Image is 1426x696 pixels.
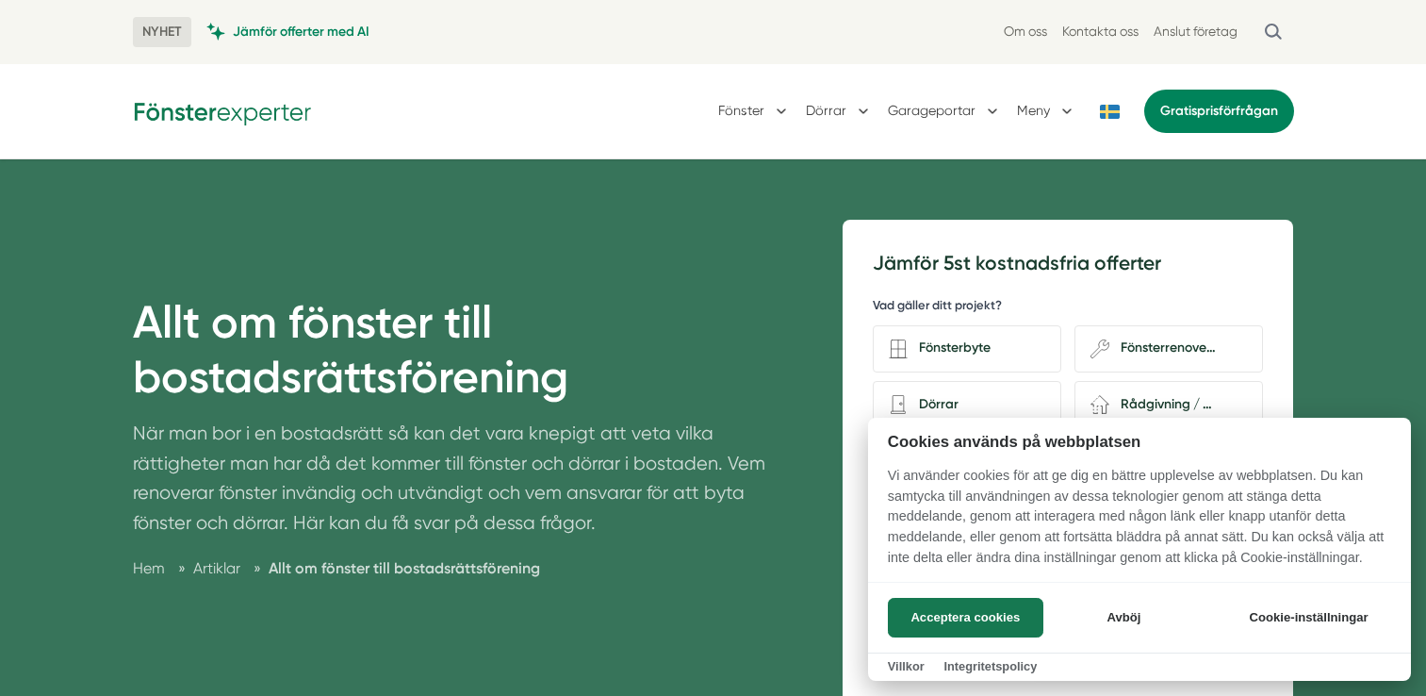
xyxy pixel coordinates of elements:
[1049,598,1199,638] button: Avböj
[888,598,1043,638] button: Acceptera cookies
[888,659,925,673] a: Villkor
[1226,598,1391,638] button: Cookie-inställningar
[943,659,1037,673] a: Integritetspolicy
[868,466,1411,581] p: Vi använder cookies för att ge dig en bättre upplevelse av webbplatsen. Du kan samtycka till anvä...
[868,433,1411,451] h2: Cookies används på webbplatsen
